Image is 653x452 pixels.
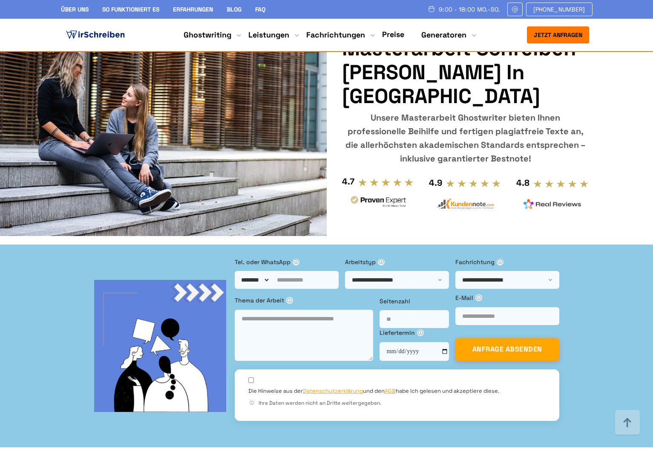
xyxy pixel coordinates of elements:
[382,29,404,39] a: Preise
[61,6,89,13] a: Über uns
[345,257,449,267] label: Arbeitstyp
[358,178,414,187] img: stars
[94,280,226,412] img: bg
[248,399,546,407] div: Ihre Daten werden nicht an Dritte weitergegeben.
[248,30,289,40] a: Leistungen
[527,26,589,43] button: Jetzt anfragen
[455,257,559,267] label: Fachrichtung
[511,6,519,13] img: Email
[533,6,585,13] span: [PHONE_NUMBER]
[380,297,449,306] label: Seitenzahl
[64,29,127,41] img: logo ghostwriter-österreich
[303,387,363,394] a: Datenschutzerklärung
[385,387,396,394] a: AGB
[526,3,593,16] a: [PHONE_NUMBER]
[235,257,339,267] label: Tel. oder WhatsApp
[227,6,242,13] a: Blog
[248,387,499,395] label: Die Hinweise aus der und den habe ich gelesen und akzeptiere diese.
[306,30,365,40] a: Fachrichtungen
[436,198,494,210] img: kundennote
[429,176,442,190] div: 4.9
[615,410,640,436] img: button top
[342,37,589,108] h1: Masterarbeit Schreiben [PERSON_NAME] in [GEOGRAPHIC_DATA]
[417,329,424,336] span: ⓘ
[455,338,559,361] button: ANFRAGE ABSENDEN
[516,176,529,190] div: 4.8
[173,6,213,13] a: Erfahrungen
[102,6,159,13] a: So funktioniert es
[439,6,501,13] span: 9:00 - 18:00 Mo.-So.
[428,6,435,12] img: Schedule
[378,259,385,265] span: ⓘ
[497,259,503,265] span: ⓘ
[455,293,559,302] label: E-Mail
[349,195,407,210] img: provenexpert
[421,30,466,40] a: Generatoren
[342,111,589,165] div: Unsere Masterarbeit Ghostwriter bieten Ihnen professionelle Beihilfe und fertigen plagiatfreie Te...
[235,296,373,305] label: Thema der Arbeit
[286,297,293,304] span: ⓘ
[446,179,501,188] img: stars
[184,30,231,40] a: Ghostwriting
[293,259,299,265] span: ⓘ
[475,294,482,301] span: ⓘ
[342,175,354,188] div: 4.7
[380,328,449,337] label: Liefertermin
[524,199,581,209] img: realreviews
[255,6,265,13] a: FAQ
[248,400,255,406] span: ⓘ
[533,179,589,189] img: stars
